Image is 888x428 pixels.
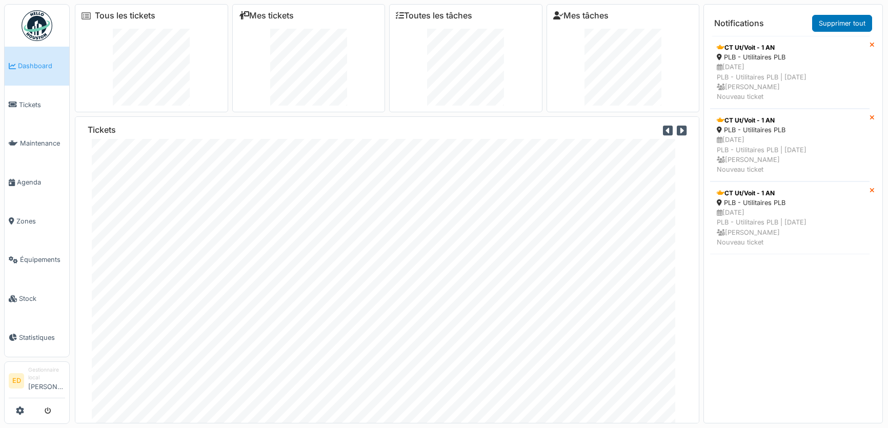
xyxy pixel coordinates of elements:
[717,116,863,125] div: CT Ut/Voit - 1 AN
[710,181,870,254] a: CT Ut/Voit - 1 AN PLB - Utilitaires PLB [DATE]PLB - Utilitaires PLB | [DATE] [PERSON_NAME]Nouveau...
[5,202,69,241] a: Zones
[20,138,65,148] span: Maintenance
[717,135,863,174] div: [DATE] PLB - Utilitaires PLB | [DATE] [PERSON_NAME] Nouveau ticket
[95,11,155,21] a: Tous les tickets
[19,294,65,303] span: Stock
[812,15,872,32] a: Supprimer tout
[19,100,65,110] span: Tickets
[5,47,69,86] a: Dashboard
[396,11,472,21] a: Toutes les tâches
[9,373,24,389] li: ED
[5,124,69,163] a: Maintenance
[717,62,863,101] div: [DATE] PLB - Utilitaires PLB | [DATE] [PERSON_NAME] Nouveau ticket
[28,366,65,396] li: [PERSON_NAME]
[19,333,65,342] span: Statistiques
[5,279,69,318] a: Stock
[553,11,609,21] a: Mes tâches
[717,52,863,62] div: PLB - Utilitaires PLB
[717,43,863,52] div: CT Ut/Voit - 1 AN
[22,10,52,41] img: Badge_color-CXgf-gQk.svg
[20,255,65,264] span: Équipements
[717,198,863,208] div: PLB - Utilitaires PLB
[18,61,65,71] span: Dashboard
[714,18,764,28] h6: Notifications
[239,11,294,21] a: Mes tickets
[717,208,863,247] div: [DATE] PLB - Utilitaires PLB | [DATE] [PERSON_NAME] Nouveau ticket
[710,36,870,109] a: CT Ut/Voit - 1 AN PLB - Utilitaires PLB [DATE]PLB - Utilitaires PLB | [DATE] [PERSON_NAME]Nouveau...
[5,318,69,357] a: Statistiques
[5,163,69,202] a: Agenda
[717,125,863,135] div: PLB - Utilitaires PLB
[9,366,65,398] a: ED Gestionnaire local[PERSON_NAME]
[17,177,65,187] span: Agenda
[16,216,65,226] span: Zones
[710,109,870,181] a: CT Ut/Voit - 1 AN PLB - Utilitaires PLB [DATE]PLB - Utilitaires PLB | [DATE] [PERSON_NAME]Nouveau...
[5,86,69,125] a: Tickets
[5,240,69,279] a: Équipements
[88,125,116,135] h6: Tickets
[28,366,65,382] div: Gestionnaire local
[717,189,863,198] div: CT Ut/Voit - 1 AN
